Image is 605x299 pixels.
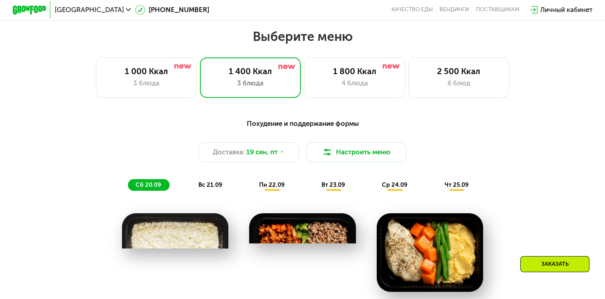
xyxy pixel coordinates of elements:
div: 1 000 Ккал [105,66,188,76]
div: 4 блюда [313,78,396,88]
a: Качество еды [391,6,433,13]
div: 3 блюда [209,78,292,88]
button: Настроить меню [306,142,407,162]
span: Доставка: [213,147,245,157]
div: 1 400 Ккал [209,66,292,76]
div: Личный кабинет [540,5,592,15]
div: поставщикам [476,6,519,13]
span: ср 24.09 [382,181,407,188]
a: Вендинги [439,6,469,13]
span: вт 23.09 [321,181,345,188]
a: [PHONE_NUMBER] [135,5,209,15]
div: 3 блюда [105,78,188,88]
div: Похудение и поддержание формы [54,118,551,129]
span: 19 сен, пт [246,147,278,157]
div: 2 500 Ккал [417,66,500,76]
span: сб 20.09 [136,181,161,188]
h2: Выберите меню [27,28,578,44]
span: пн 22.09 [259,181,285,188]
div: Заказать [520,256,589,272]
span: вс 21.09 [198,181,222,188]
div: 1 800 Ккал [313,66,396,76]
div: 6 блюд [417,78,500,88]
span: [GEOGRAPHIC_DATA] [55,6,124,13]
span: чт 25.09 [444,181,468,188]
